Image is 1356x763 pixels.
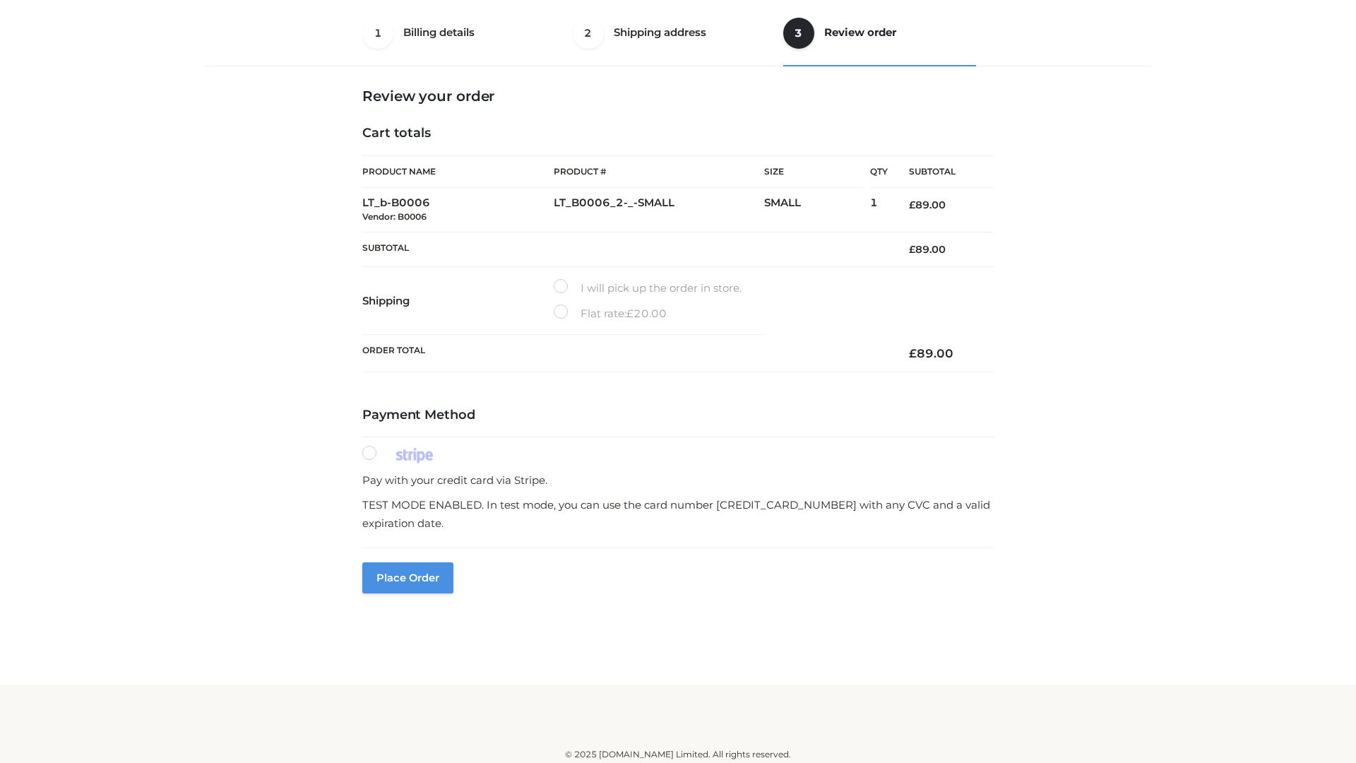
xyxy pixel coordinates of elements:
span: £ [909,346,917,360]
th: Qty [870,155,888,188]
button: Place order [362,562,453,593]
td: 1 [870,188,888,232]
span: £ [909,243,915,256]
div: © 2025 [DOMAIN_NAME] Limited. All rights reserved. [210,747,1146,762]
th: Subtotal [888,156,994,188]
label: Flat rate: [554,304,667,323]
th: Size [764,156,863,188]
bdi: 89.00 [909,346,953,360]
p: TEST MODE ENABLED. In test mode, you can use the card number [CREDIT_CARD_NUMBER] with any CVC an... [362,496,994,532]
span: £ [626,307,634,320]
small: Vendor: B0006 [362,211,427,222]
p: Pay with your credit card via Stripe. [362,471,994,490]
bdi: 89.00 [909,243,946,256]
bdi: 89.00 [909,199,946,211]
th: Order Total [362,335,888,372]
th: Product # [554,155,764,188]
bdi: 20.00 [626,307,667,320]
h4: Cart totals [362,126,994,141]
th: Product Name [362,155,554,188]
th: Subtotal [362,232,888,266]
label: I will pick up the order in store. [554,279,742,297]
th: Shipping [362,267,554,335]
td: SMALL [764,188,870,232]
h3: Review your order [362,88,994,105]
span: £ [909,199,915,211]
td: LT_b-B0006 [362,188,554,232]
td: LT_B0006_2-_-SMALL [554,188,764,232]
h4: Payment Method [362,408,994,423]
